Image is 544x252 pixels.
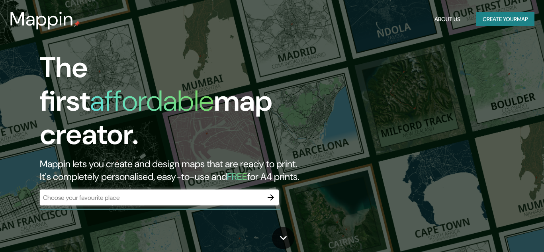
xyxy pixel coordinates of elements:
[476,12,534,27] button: Create yourmap
[90,82,214,119] h1: affordable
[40,158,312,183] h2: Mappin lets you create and design maps that are ready to print. It's completely personalised, eas...
[431,12,464,27] button: About Us
[74,21,80,27] img: mappin-pin
[10,8,74,30] h3: Mappin
[227,170,247,183] h5: FREE
[40,51,312,158] h1: The first map creator.
[40,193,263,202] input: Choose your favourite place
